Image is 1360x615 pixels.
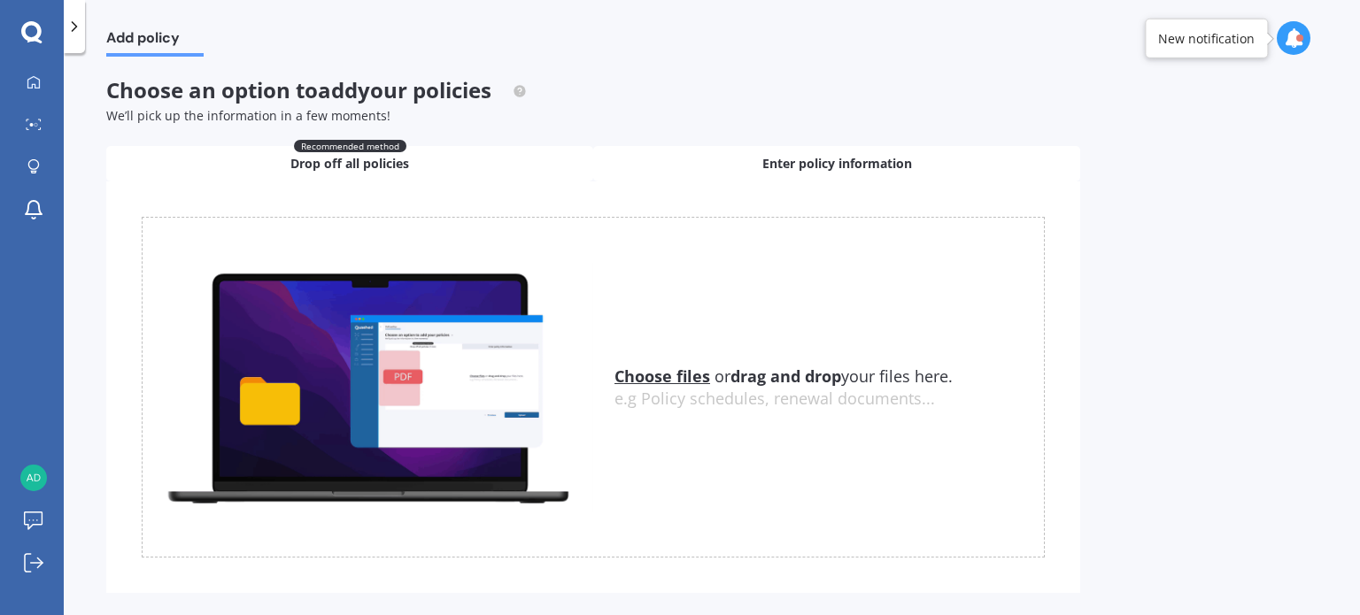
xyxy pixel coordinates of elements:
span: Choose an option [106,75,527,104]
span: Add policy [106,29,204,53]
div: New notification [1158,29,1255,47]
span: Drop off all policies [290,155,409,173]
div: e.g Policy schedules, renewal documents... [614,389,1044,409]
b: drag and drop [730,365,841,387]
span: to add your policies [296,75,491,104]
img: upload.de96410c8ce839c3fdd5.gif [143,263,593,511]
span: or your files here. [614,365,953,387]
span: Recommended method [294,140,406,152]
span: We’ll pick up the information in a few moments! [106,107,390,124]
span: Enter policy information [762,155,912,173]
img: c43329dd8150692ad6e8bf1eabbe8164 [20,465,47,491]
u: Choose files [614,365,710,387]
